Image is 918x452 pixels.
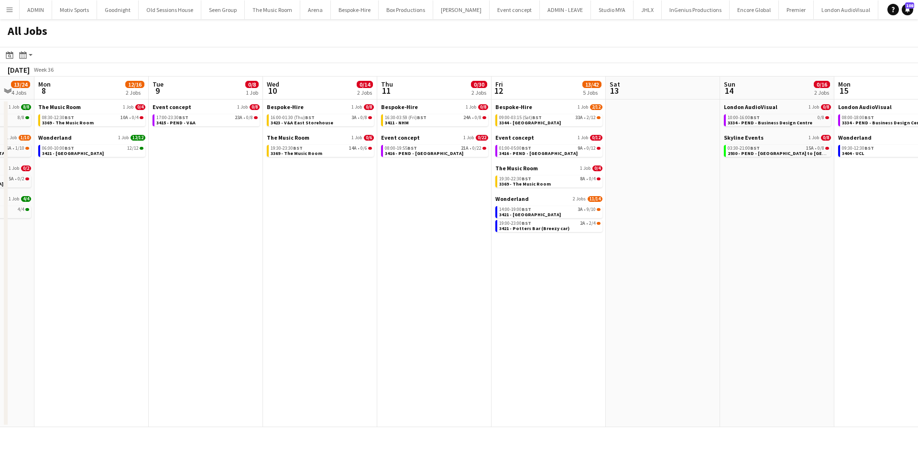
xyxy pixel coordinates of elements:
span: BST [293,145,303,151]
span: 0/6 [361,146,367,151]
a: Event concept1 Job0/8 [153,103,260,110]
span: 1 Job [463,135,474,141]
a: Event concept1 Job0/12 [495,134,602,141]
a: 01:00-05:00BST9A•0/123416 - PEND - [GEOGRAPHIC_DATA] [499,145,601,156]
span: 19:30-23:30 [271,146,303,151]
span: 1/10 [19,135,31,141]
span: Tue [153,80,164,88]
span: London AudioVisual [724,103,777,110]
a: 06:00-10:00BST12/123421 - [GEOGRAPHIC_DATA] [42,145,143,156]
a: 10:00-16:00BST0/83334 - PEND - Business Design Centre [728,114,829,125]
span: 0/8 [254,116,258,119]
span: 3404 - UCL [842,150,864,156]
span: 0/8 [368,116,372,119]
div: The Music Room1 Job0/619:30-23:30BST14A•0/63369 - The Music Room [267,134,374,159]
a: The Music Room1 Job0/4 [38,103,145,110]
div: Wonderland2 Jobs11/1414:00-19:00BST3A•9/103421 - [GEOGRAPHIC_DATA]19:00-23:00BST2A•2/43421 - Pott... [495,195,602,234]
span: BST [407,145,417,151]
span: 09:30-12:30 [842,146,874,151]
span: 1 Job [9,104,19,110]
span: 1 Job [578,135,588,141]
span: 0/30 [471,81,487,88]
div: • [499,176,601,181]
span: 8/8 [21,104,31,110]
span: 0/8 [818,146,824,151]
span: Event concept [153,103,191,110]
a: Bespoke-Hire1 Job2/12 [495,103,602,110]
span: 14A [349,146,357,151]
a: Bespoke-Hire1 Job0/8 [267,103,374,110]
span: 0/8 [821,104,831,110]
span: 1 Job [123,104,133,110]
span: 8 [37,85,51,96]
span: 1 Job [809,135,819,141]
button: Bespoke-Hire [331,0,379,19]
div: • [499,207,601,212]
a: 03:30-21:00BST15A•0/82930 - PEND - [GEOGRAPHIC_DATA] to [GEOGRAPHIC_DATA] [728,145,829,156]
span: 0/6 [364,135,374,141]
span: 4/4 [18,207,24,212]
span: 11 [380,85,393,96]
span: 08:00-19:55 [385,146,417,151]
span: Mon [838,80,851,88]
span: The Music Room [267,134,309,141]
div: • [385,146,486,151]
span: 1 Job [809,104,819,110]
div: • [271,146,372,151]
span: 13 [608,85,620,96]
span: 0/8 [364,104,374,110]
span: 0/12 [587,146,596,151]
span: 0/2 [25,177,29,180]
span: BST [522,145,531,151]
div: • [156,115,258,120]
div: • [385,115,486,120]
span: BST [522,220,531,226]
span: 0/12 [590,135,602,141]
span: BST [417,114,426,121]
span: 0/8 [478,104,488,110]
a: 14:00-19:00BST3A•9/103421 - [GEOGRAPHIC_DATA] [499,206,601,217]
button: Motiv Sports [52,0,97,19]
span: 3A [578,207,583,212]
div: Bespoke-Hire1 Job0/816:00-01:30 (Thu)BST3A•0/83423 - V&A East Storehouse [267,103,374,134]
span: 0/8 [825,147,829,150]
span: BST [750,114,760,121]
a: 19:30-23:30BST14A•0/63369 - The Music Room [271,145,372,156]
a: 16:00-01:30 (Thu)BST3A•0/83423 - V&A East Storehouse [271,114,372,125]
div: Event concept1 Job0/817:00-23:30BST23A•0/83415 - PEND - V&A [153,103,260,128]
button: Encore Global [730,0,779,19]
span: 0/4 [592,165,602,171]
a: 16:30-03:59 (Fri)BST24A•0/83411 - NHM [385,114,486,125]
span: Event concept [381,134,420,141]
span: Fri [495,80,503,88]
a: Wonderland1 Job12/12 [38,134,145,141]
div: • [42,115,143,120]
span: 10A [120,115,128,120]
div: [DATE] [8,65,30,75]
a: 08:30-12:30BST10A•0/43369 - The Music Room [42,114,143,125]
span: 1 Job [580,165,590,171]
span: 3421 - Royal Festival Hall [499,211,561,218]
span: 3A [351,115,357,120]
span: Event concept [495,134,534,141]
span: 0/22 [472,146,481,151]
span: 1 Job [466,104,476,110]
div: • [271,115,372,120]
span: 15A [806,146,814,151]
div: Wonderland1 Job12/1206:00-10:00BST12/123421 - [GEOGRAPHIC_DATA] [38,134,145,159]
a: Event concept1 Job0/22 [381,134,488,141]
span: Bespoke-Hire [267,103,304,110]
span: Week 36 [32,66,55,73]
span: 3416 - PEND - Natural History Museum [385,150,463,156]
span: BST [65,145,74,151]
span: 0/8 [246,115,253,120]
span: 13/42 [582,81,601,88]
div: Event concept1 Job0/1201:00-05:00BST9A•0/123416 - PEND - [GEOGRAPHIC_DATA] [495,134,602,165]
span: 8A [580,176,585,181]
a: The Music Room1 Job0/4 [495,165,602,172]
span: 2/4 [597,222,601,225]
span: 23A [235,115,242,120]
span: 21A [461,146,469,151]
span: 3415 - PEND - V&A [156,120,196,126]
span: 0/14 [357,81,373,88]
